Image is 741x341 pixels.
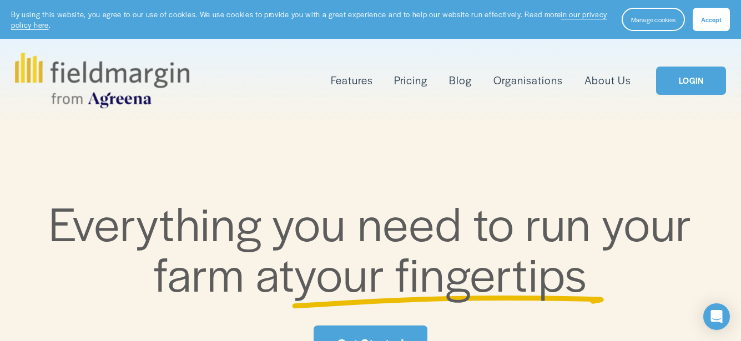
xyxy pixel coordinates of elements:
button: Manage cookies [622,8,685,31]
p: By using this website, you agree to our use of cookies. We use cookies to provide you with a grea... [11,9,611,30]
span: Accept [701,15,722,24]
a: About Us [584,72,631,89]
button: Accept [693,8,730,31]
div: Open Intercom Messenger [703,303,730,330]
span: Features [331,73,373,88]
a: folder dropdown [331,72,373,89]
a: Blog [449,72,472,89]
img: fieldmargin.com [15,53,189,108]
span: your fingertips [294,240,587,306]
a: Organisations [493,72,563,89]
a: LOGIN [656,67,726,95]
span: Everything you need to run your farm at [49,189,703,306]
a: in our privacy policy here [11,9,607,30]
span: Manage cookies [631,15,676,24]
a: Pricing [394,72,427,89]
